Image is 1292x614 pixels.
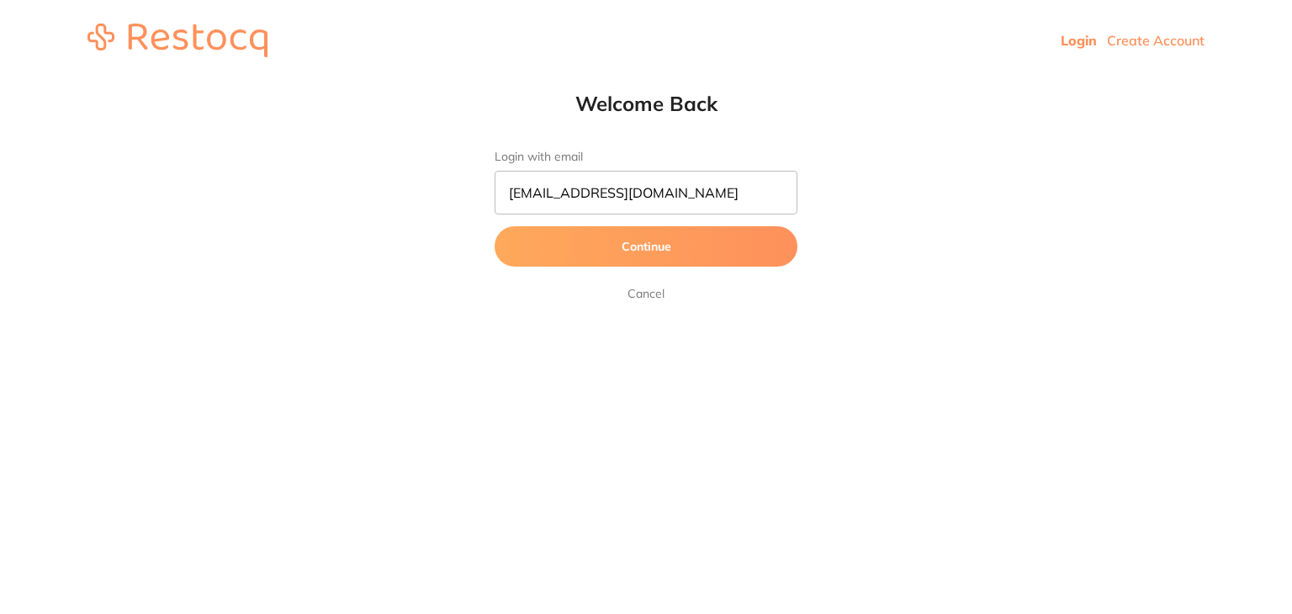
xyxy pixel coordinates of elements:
[87,24,267,57] img: restocq_logo.svg
[461,91,831,116] h1: Welcome Back
[495,150,797,164] label: Login with email
[1061,32,1097,49] a: Login
[495,226,797,267] button: Continue
[1107,32,1205,49] a: Create Account
[624,283,668,304] a: Cancel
